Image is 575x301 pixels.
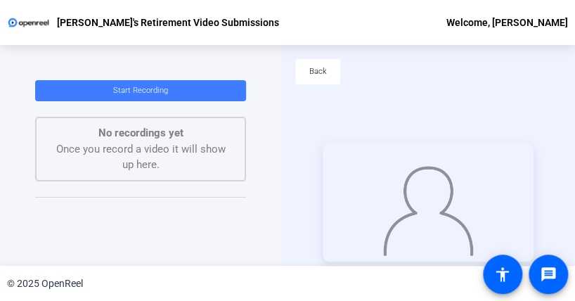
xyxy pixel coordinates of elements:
[51,125,231,173] div: Once you record a video it will show up here.
[7,276,83,291] div: © 2025 OpenReel
[7,15,50,30] img: OpenReel logo
[540,266,557,283] mat-icon: message
[382,161,474,256] img: overlay
[446,14,568,31] div: Welcome, [PERSON_NAME]
[35,80,246,101] button: Start Recording
[309,61,327,82] span: Back
[51,125,231,141] p: No recordings yet
[494,266,511,283] mat-icon: accessibility
[113,86,168,95] span: Start Recording
[57,14,279,31] p: [PERSON_NAME]'s Retirement Video Submissions
[295,59,340,84] button: Back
